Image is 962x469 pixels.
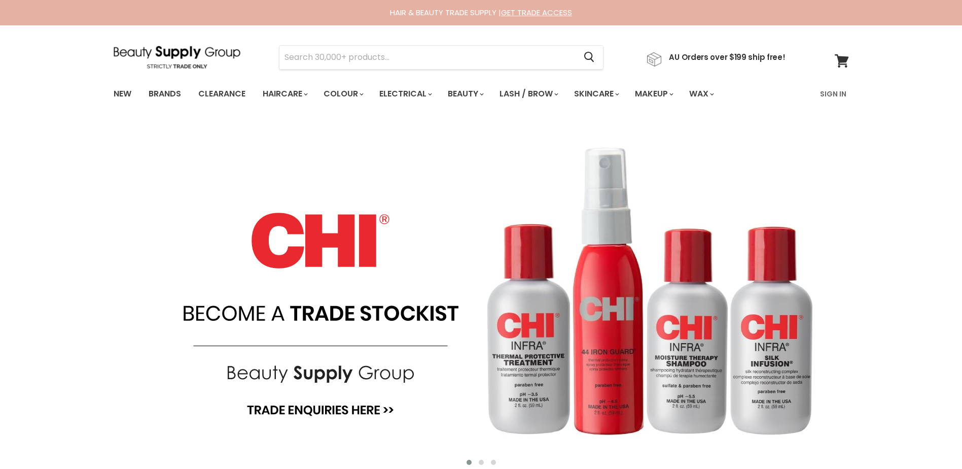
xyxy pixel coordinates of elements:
a: Brands [141,83,189,105]
a: Sign In [814,83,852,105]
form: Product [279,45,603,70]
iframe: Gorgias live chat messenger [911,421,952,459]
a: Makeup [627,83,680,105]
a: Electrical [372,83,438,105]
a: Clearance [191,83,253,105]
a: Wax [682,83,720,105]
ul: Main menu [106,79,768,109]
a: GET TRADE ACCESS [501,7,572,18]
a: Beauty [440,83,490,105]
a: Lash / Brow [492,83,564,105]
nav: Main [101,79,862,109]
input: Search [279,46,576,69]
a: New [106,83,139,105]
div: HAIR & BEAUTY TRADE SUPPLY | [101,8,862,18]
a: Skincare [566,83,625,105]
button: Search [576,46,603,69]
a: Haircare [255,83,314,105]
a: Colour [316,83,370,105]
